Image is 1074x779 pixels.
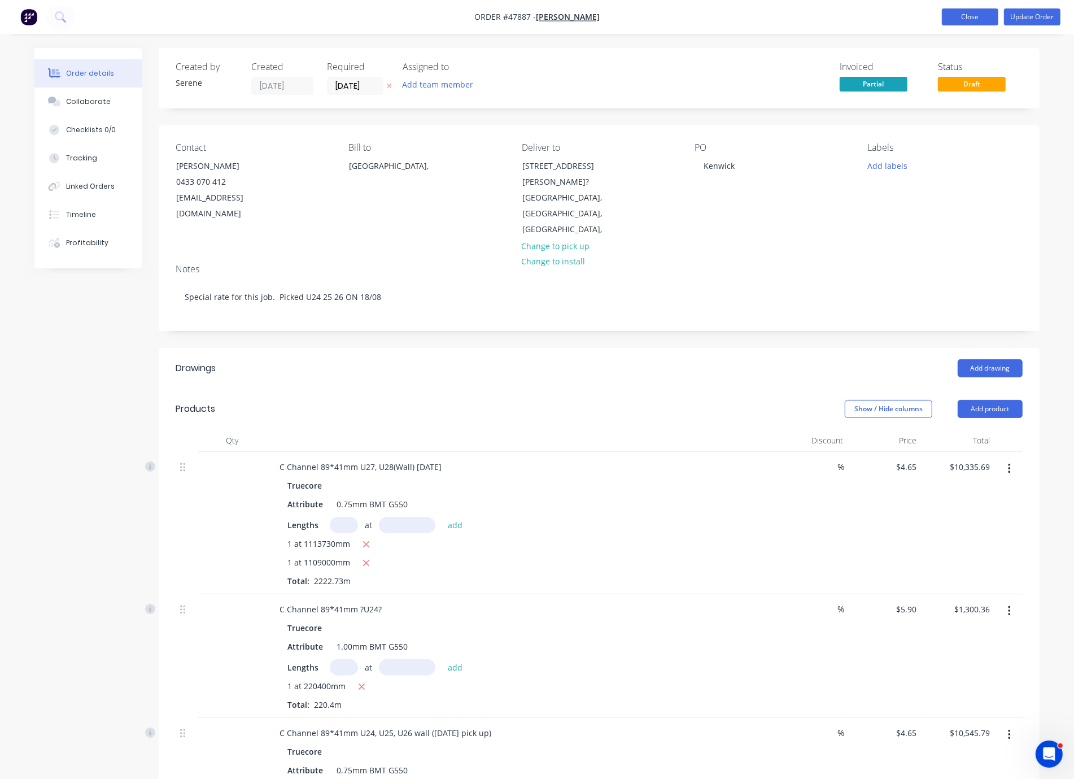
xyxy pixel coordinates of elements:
div: Serene [176,77,238,89]
span: % [837,726,844,739]
div: C Channel 89*41mm U27, U28(Wall) [DATE] [270,459,451,475]
button: Add labels [861,158,913,173]
div: 0.75mm BMT G550 [332,496,412,512]
div: [PERSON_NAME] [176,158,270,174]
button: Tracking [34,144,142,172]
div: Created by [176,62,238,72]
div: Profitability [66,238,108,248]
div: 0.75mm BMT G550 [332,762,412,778]
button: Show / Hide columns [845,400,932,418]
div: Products [176,402,215,416]
span: Lengths [287,519,318,531]
button: Change to pick up [516,238,596,253]
div: Invoiced [840,62,924,72]
div: PO [695,142,849,153]
span: Order #47887 - [474,12,536,23]
button: Collaborate [34,88,142,116]
div: Kenwick [695,158,744,174]
div: Order details [66,68,114,79]
a: [PERSON_NAME] [536,12,600,23]
button: Add team member [403,77,479,92]
span: 1 at 1113730mm [287,538,350,552]
button: Add team member [396,77,479,92]
div: Bill to [348,142,503,153]
div: Discount [774,429,848,452]
div: Total [921,429,994,452]
div: Contact [176,142,330,153]
button: Linked Orders [34,172,142,201]
div: [EMAIL_ADDRESS][DOMAIN_NAME] [176,190,270,221]
div: Checklists 0/0 [66,125,116,135]
div: Special rate for this job. Picked U24 25 26 ON 18/08 [176,280,1023,314]
div: Required [327,62,389,72]
button: Add drawing [958,359,1023,377]
span: % [837,460,844,473]
button: Order details [34,59,142,88]
span: 220.4m [309,699,346,710]
button: add [442,517,469,532]
div: Truecore [287,620,326,636]
img: Factory [20,8,37,25]
button: Update Order [1004,8,1060,25]
button: Add product [958,400,1023,418]
span: Draft [938,77,1006,91]
div: 1.00mm BMT G550 [332,638,412,655]
button: Timeline [34,201,142,229]
button: Checklists 0/0 [34,116,142,144]
div: Truecore [287,743,326,760]
div: Timeline [66,210,96,220]
iframe: Intercom live chat [1036,741,1063,768]
div: C Channel 89*41mm U24, U25, U26 wall ([DATE] pick up) [270,725,500,741]
div: [STREET_ADDRESS][PERSON_NAME]?[GEOGRAPHIC_DATA], [GEOGRAPHIC_DATA], [GEOGRAPHIC_DATA], [513,158,626,238]
div: Drawings [176,362,216,375]
div: C Channel 89*41mm ?U24? [270,601,391,617]
span: 2222.73m [309,576,355,586]
span: 1 at 1109000mm [287,556,350,571]
button: Close [942,8,998,25]
span: Total: [287,576,309,586]
div: Truecore [287,477,326,494]
div: [PERSON_NAME]0433 070 412[EMAIL_ADDRESS][DOMAIN_NAME] [167,158,280,222]
div: [GEOGRAPHIC_DATA], [GEOGRAPHIC_DATA], [GEOGRAPHIC_DATA], [522,190,616,237]
div: Attribute [283,762,328,778]
span: at [365,519,372,531]
div: Linked Orders [66,181,115,192]
div: Status [938,62,1023,72]
span: 1 at 220400mm [287,680,346,694]
span: % [837,603,844,616]
span: Lengths [287,662,318,673]
div: Qty [198,429,266,452]
div: Attribute [283,638,328,655]
span: at [365,662,372,673]
div: Created [251,62,313,72]
button: add [442,659,469,674]
div: Labels [868,142,1023,153]
div: [GEOGRAPHIC_DATA], [339,158,452,194]
button: Change to install [516,254,591,269]
div: Collaborate [66,97,111,107]
div: Notes [176,264,1023,275]
div: Assigned to [403,62,516,72]
div: Price [848,429,921,452]
div: 0433 070 412 [176,174,270,190]
div: [GEOGRAPHIC_DATA], [349,158,443,174]
div: Attribute [283,496,328,512]
div: [STREET_ADDRESS][PERSON_NAME]? [522,158,616,190]
div: Deliver to [522,142,676,153]
span: Partial [840,77,907,91]
div: Tracking [66,153,97,163]
span: Total: [287,699,309,710]
button: Profitability [34,229,142,257]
